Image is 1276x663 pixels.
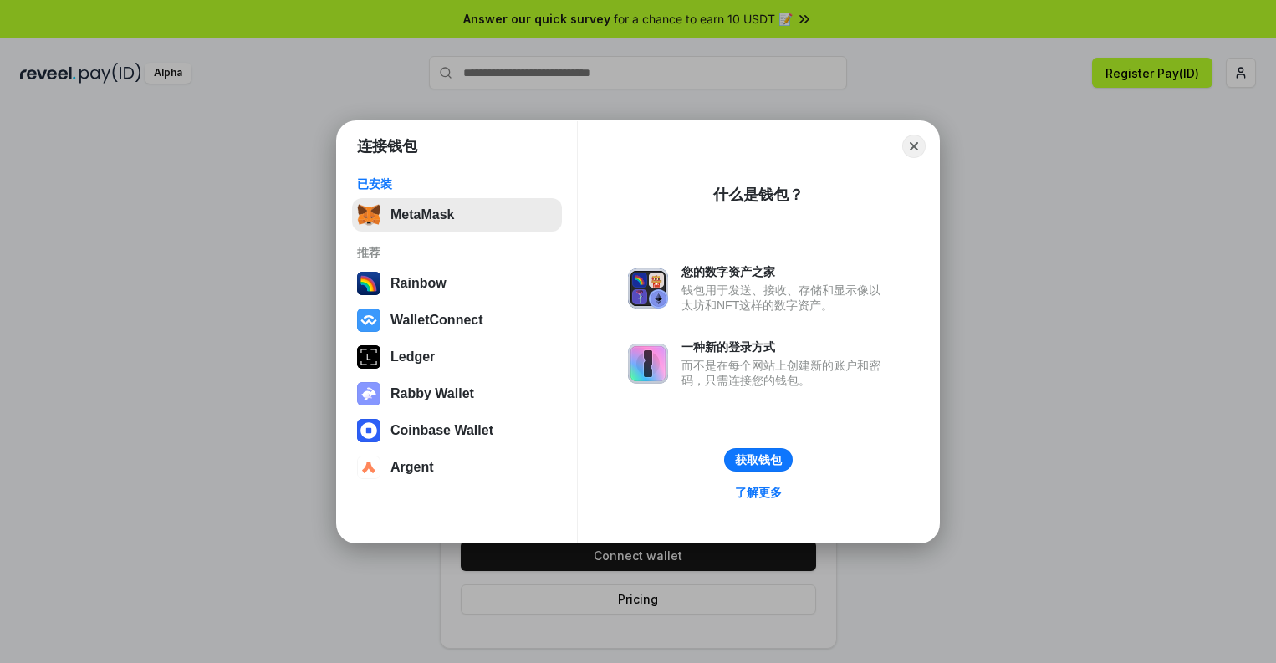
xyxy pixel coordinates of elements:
div: Argent [390,460,434,475]
div: 钱包用于发送、接收、存储和显示像以太坊和NFT这样的数字资产。 [681,283,889,313]
div: 什么是钱包？ [713,185,804,205]
button: WalletConnect [352,303,562,337]
img: svg+xml,%3Csvg%20xmlns%3D%22http%3A%2F%2Fwww.w3.org%2F2000%2Fsvg%22%20width%3D%2228%22%20height%3... [357,345,380,369]
div: MetaMask [390,207,454,222]
img: svg+xml,%3Csvg%20width%3D%22120%22%20height%3D%22120%22%20viewBox%3D%220%200%20120%20120%22%20fil... [357,272,380,295]
img: svg+xml,%3Csvg%20xmlns%3D%22http%3A%2F%2Fwww.w3.org%2F2000%2Fsvg%22%20fill%3D%22none%22%20viewBox... [357,382,380,405]
div: 推荐 [357,245,557,260]
div: 已安装 [357,176,557,191]
div: 了解更多 [735,485,782,500]
img: svg+xml,%3Csvg%20xmlns%3D%22http%3A%2F%2Fwww.w3.org%2F2000%2Fsvg%22%20fill%3D%22none%22%20viewBox... [628,344,668,384]
div: 您的数字资产之家 [681,264,889,279]
h1: 连接钱包 [357,136,417,156]
button: Rabby Wallet [352,377,562,411]
button: Coinbase Wallet [352,414,562,447]
div: 而不是在每个网站上创建新的账户和密码，只需连接您的钱包。 [681,358,889,388]
div: 获取钱包 [735,452,782,467]
button: Close [902,135,926,158]
div: Rainbow [390,276,447,291]
div: Coinbase Wallet [390,423,493,438]
img: svg+xml,%3Csvg%20width%3D%2228%22%20height%3D%2228%22%20viewBox%3D%220%200%2028%2028%22%20fill%3D... [357,309,380,332]
img: svg+xml,%3Csvg%20xmlns%3D%22http%3A%2F%2Fwww.w3.org%2F2000%2Fsvg%22%20fill%3D%22none%22%20viewBox... [628,268,668,309]
div: Ledger [390,349,435,365]
div: Rabby Wallet [390,386,474,401]
a: 了解更多 [725,482,792,503]
div: 一种新的登录方式 [681,339,889,354]
button: Argent [352,451,562,484]
div: WalletConnect [390,313,483,328]
img: svg+xml,%3Csvg%20fill%3D%22none%22%20height%3D%2233%22%20viewBox%3D%220%200%2035%2033%22%20width%... [357,203,380,227]
img: svg+xml,%3Csvg%20width%3D%2228%22%20height%3D%2228%22%20viewBox%3D%220%200%2028%2028%22%20fill%3D... [357,419,380,442]
button: Ledger [352,340,562,374]
button: MetaMask [352,198,562,232]
button: Rainbow [352,267,562,300]
img: svg+xml,%3Csvg%20width%3D%2228%22%20height%3D%2228%22%20viewBox%3D%220%200%2028%2028%22%20fill%3D... [357,456,380,479]
button: 获取钱包 [724,448,793,472]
